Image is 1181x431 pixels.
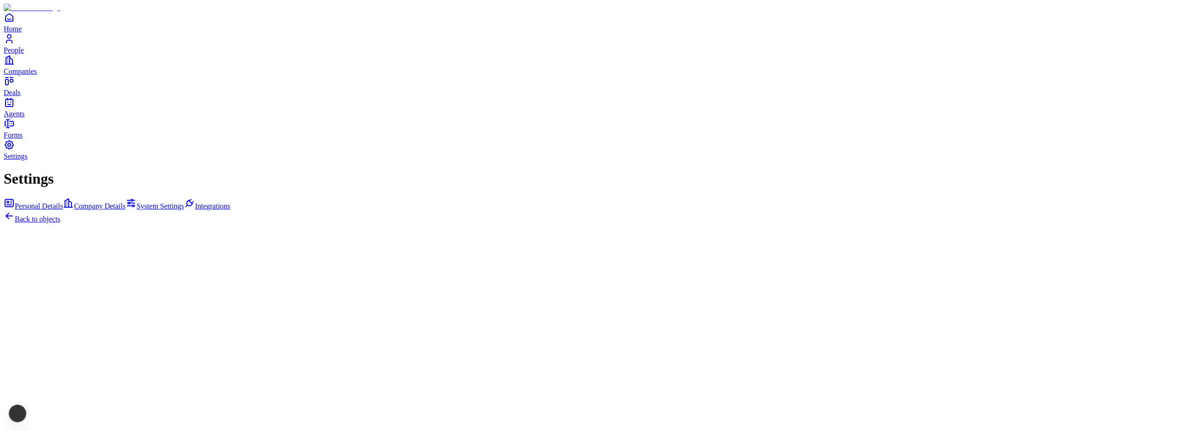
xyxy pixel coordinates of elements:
span: Integrations [195,202,230,210]
a: Company Details [63,202,125,210]
span: Settings [4,152,28,160]
span: Agents [4,110,24,118]
span: Company Details [74,202,125,210]
a: Settings [4,139,1177,160]
img: Item Brain Logo [4,4,60,12]
a: Integrations [184,202,230,210]
span: Personal Details [15,202,63,210]
span: Forms [4,131,23,139]
span: Deals [4,89,20,96]
span: System Settings [137,202,184,210]
a: Back to objects [4,215,60,223]
a: Deals [4,76,1177,96]
a: Personal Details [4,202,63,210]
a: People [4,33,1177,54]
span: Home [4,25,22,33]
a: System Settings [125,202,184,210]
a: Home [4,12,1177,33]
h1: Settings [4,170,1177,187]
a: Agents [4,97,1177,118]
span: Companies [4,67,37,75]
span: People [4,46,24,54]
a: Companies [4,54,1177,75]
a: Forms [4,118,1177,139]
